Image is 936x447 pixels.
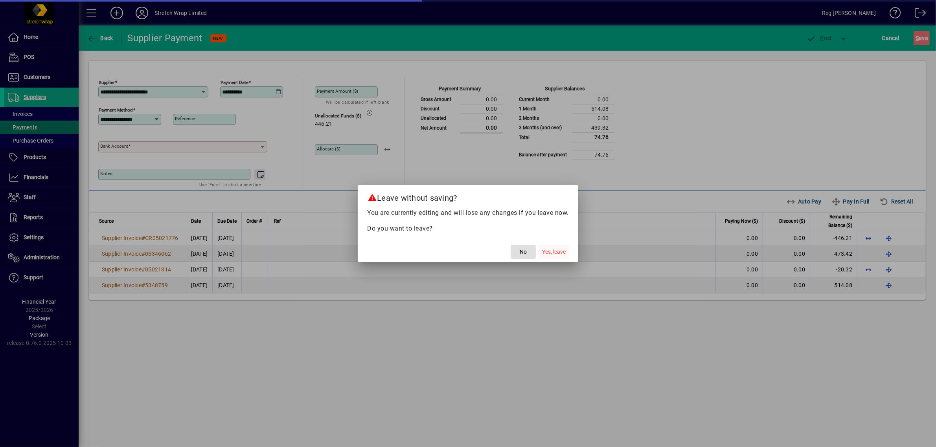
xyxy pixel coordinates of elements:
button: No [511,245,536,259]
p: You are currently editing and will lose any changes if you leave now. [367,208,569,218]
h2: Leave without saving? [358,185,578,208]
span: Yes, leave [542,248,566,256]
p: Do you want to leave? [367,224,569,233]
button: Yes, leave [539,245,569,259]
span: No [520,248,527,256]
